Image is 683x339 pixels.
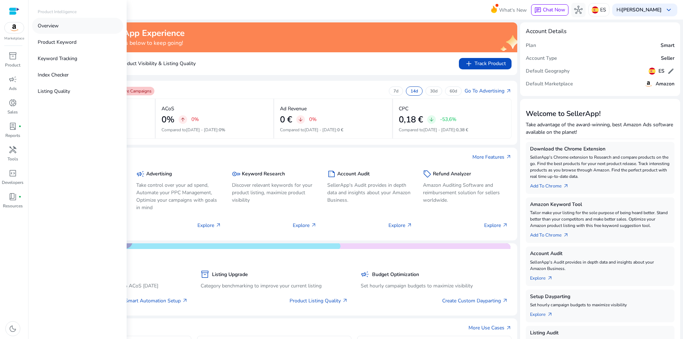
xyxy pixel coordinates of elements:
p: Reports [5,132,20,139]
span: arrow_outward [563,232,569,238]
span: Track Product [465,59,506,68]
p: Explore [484,222,508,229]
h5: Account Type [526,55,557,62]
button: chatChat Now [531,4,568,16]
span: hub [574,6,583,14]
p: Compared to : [280,127,386,133]
a: Product Listing Quality [290,297,348,304]
span: 0% [219,127,225,133]
span: inventory_2 [9,52,17,60]
span: fiber_manual_record [18,125,21,128]
p: ES [600,4,606,16]
h5: Account Audit [337,171,370,177]
span: keyboard_arrow_down [665,6,673,14]
img: amazon.svg [5,22,24,33]
a: More Use Casesarrow_outward [468,324,512,332]
span: arrow_outward [563,183,569,189]
span: fiber_manual_record [18,195,21,198]
a: Explorearrow_outward [530,308,558,318]
h4: Account Details [526,28,567,35]
p: 7d [393,88,398,94]
p: Resources [3,203,23,209]
span: arrow_outward [182,298,188,303]
img: es.svg [648,68,656,75]
h5: ES [658,68,665,74]
span: inventory_2 [201,270,209,279]
p: Tools [7,156,18,162]
p: Set hourly campaign budgets to maximize visibility [530,302,670,308]
p: Hi [616,7,662,12]
h5: Listing Upgrade [212,272,248,278]
p: Ads [9,85,17,92]
span: arrow_outward [547,312,553,317]
p: Overview [38,22,59,30]
p: 30d [430,88,438,94]
span: lab_profile [9,122,17,131]
p: Set hourly campaign budgets to maximize visibility [361,282,508,290]
h5: Account Audit [530,251,670,257]
span: arrow_outward [342,298,348,303]
span: [DATE] - [DATE] [423,127,455,133]
h5: Plan [526,43,536,49]
p: Marketplace [4,36,24,41]
span: Chat Now [543,6,565,13]
a: Go To Advertisingarrow_outward [465,87,512,95]
p: Index Checker [38,71,69,79]
p: Take advantage of the award-winning, best Amazon Ads software available on the planet! [526,121,674,136]
span: arrow_outward [547,275,553,281]
p: Listing Quality [38,88,70,95]
span: campaign [361,270,369,279]
p: Compared to : [162,127,268,133]
h2: 0% [162,115,174,125]
p: Tailor make your listing for the sole purpose of being heard better. Stand better than your compe... [530,210,670,229]
span: book_4 [9,192,17,201]
span: arrow_downward [298,117,303,122]
h2: 0,18 € [399,115,423,125]
span: 0 € [337,127,343,133]
b: [PERSON_NAME] [621,6,662,13]
a: Add To Chrome [530,229,575,239]
span: [DATE] - [DATE] [305,127,336,133]
h5: Setup Dayparting [530,294,670,300]
p: Category benchmarking to improve your current listing [201,282,348,290]
span: What's New [499,4,527,16]
h5: Keyword Research [242,171,285,177]
span: arrow_outward [506,154,512,160]
span: 0,38 € [456,127,468,133]
span: key [232,170,240,178]
h5: Amazon [656,81,674,87]
span: arrow_upward [180,117,186,122]
p: SellerApp's Chrome extension to Research and compare products on the go. Find the best products f... [530,154,670,180]
p: Take control over your ad spend, Automate your PPC Management, Optimize your campaigns with goals... [136,181,221,211]
a: Add To Chrome [530,180,575,190]
p: Sales [7,109,18,115]
p: 0% [309,117,317,122]
p: CPC [399,105,408,112]
span: arrow_outward [407,222,412,228]
span: summarize [327,170,336,178]
p: Compared to : [399,127,506,133]
span: arrow_outward [502,222,508,228]
span: [DATE] - [DATE] [186,127,218,133]
p: Explore [197,222,221,229]
span: arrow_outward [311,222,317,228]
p: SellerApp's Audit provides in depth data and insights about your Amazon Business. [327,181,412,204]
p: Amazon Auditing Software and reimbursement solution for sellers worldwide. [423,181,508,204]
h5: Default Geography [526,68,570,74]
p: Discover relevant keywords for your product listing, maximize product visibility [232,181,317,204]
p: Product Intelligence [38,9,76,15]
button: addTrack Product [459,58,512,69]
p: 60d [450,88,457,94]
h5: Download the Chrome Extension [530,146,670,152]
p: 0% [191,117,199,122]
h3: Welcome to SellerApp! [526,110,674,118]
a: More Featuresarrow_outward [472,153,512,161]
a: Explorearrow_outward [530,272,558,282]
span: sell [423,170,431,178]
span: dark_mode [9,324,17,333]
span: campaign [9,75,17,84]
h5: Listing Audit [530,330,670,336]
span: campaign [136,170,145,178]
h5: Refund Analyzer [433,171,471,177]
h5: Smart [661,43,674,49]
